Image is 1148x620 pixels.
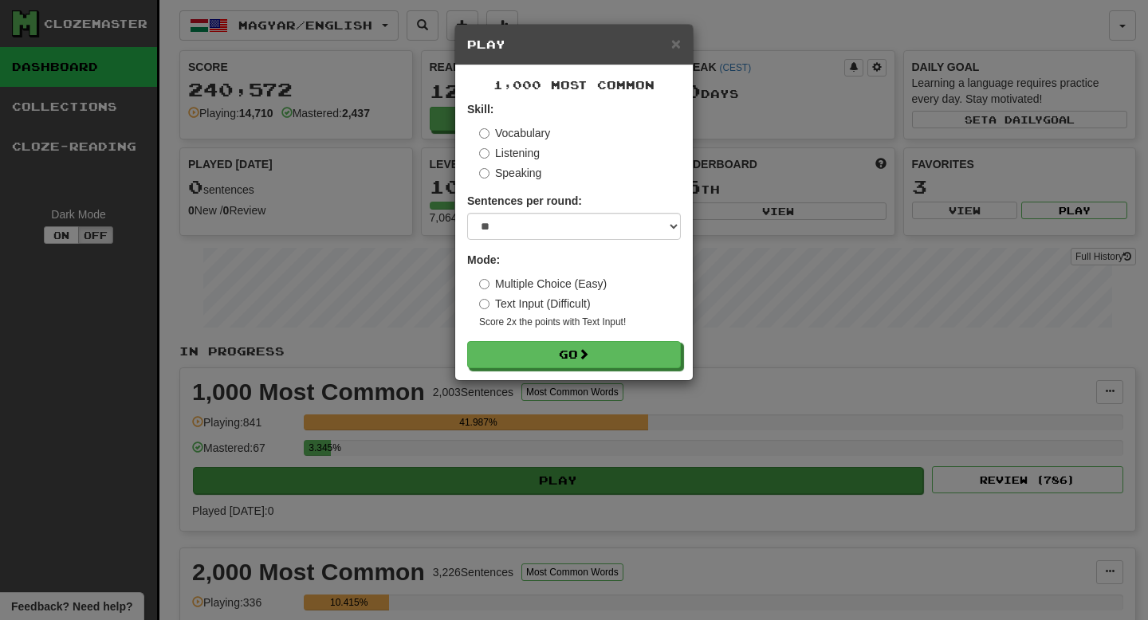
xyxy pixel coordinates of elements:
[479,168,489,179] input: Speaking
[479,316,681,329] small: Score 2x the points with Text Input !
[467,341,681,368] button: Go
[479,165,541,181] label: Speaking
[467,103,493,116] strong: Skill:
[479,279,489,289] input: Multiple Choice (Easy)
[467,193,582,209] label: Sentences per round:
[479,276,607,292] label: Multiple Choice (Easy)
[671,34,681,53] span: ×
[479,145,540,161] label: Listening
[467,253,500,266] strong: Mode:
[479,128,489,139] input: Vocabulary
[671,35,681,52] button: Close
[479,125,550,141] label: Vocabulary
[479,299,489,309] input: Text Input (Difficult)
[493,78,655,92] span: 1,000 Most Common
[479,148,489,159] input: Listening
[479,296,591,312] label: Text Input (Difficult)
[467,37,681,53] h5: Play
